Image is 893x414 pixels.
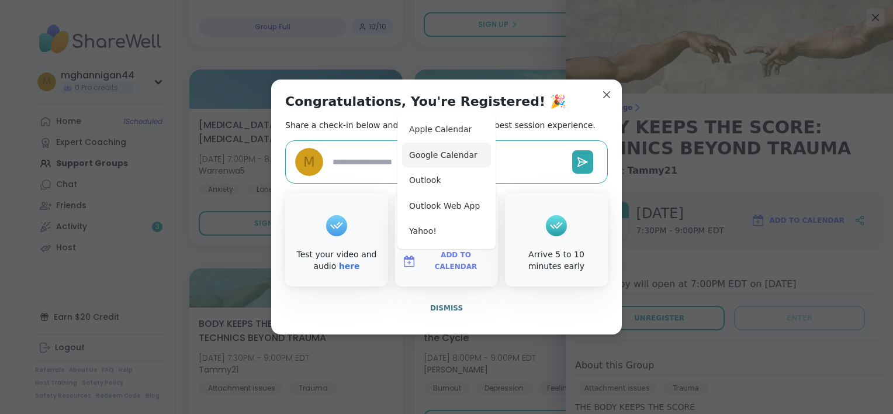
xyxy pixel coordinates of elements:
[421,250,491,272] span: Add to Calendar
[285,119,596,131] h2: Share a check-in below and see our tips to get the best session experience.
[285,94,566,110] h1: Congratulations, You're Registered! 🎉
[402,219,491,244] button: Yahoo!
[430,304,463,312] span: Dismiss
[402,117,491,143] button: Apple Calendar
[303,152,315,172] span: m
[402,194,491,219] button: Outlook Web App
[402,254,416,268] img: ShareWell Logomark
[402,168,491,194] button: Outlook
[507,249,605,272] div: Arrive 5 to 10 minutes early
[288,249,386,272] div: Test your video and audio
[339,261,360,271] a: here
[402,143,491,168] button: Google Calendar
[397,249,496,274] button: Add to Calendar
[285,296,608,320] button: Dismiss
